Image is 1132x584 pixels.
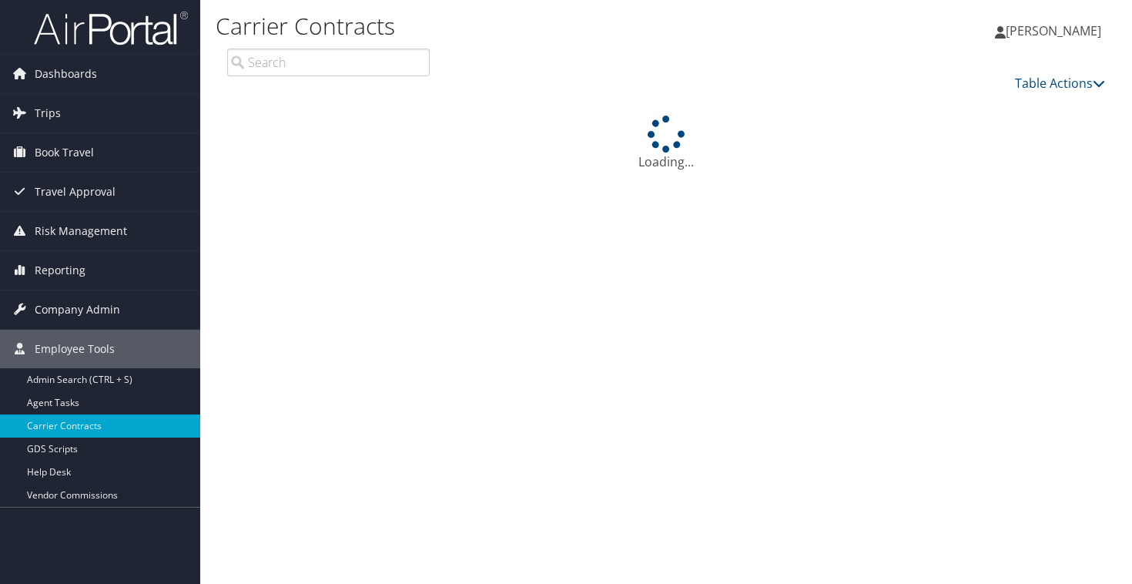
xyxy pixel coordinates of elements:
[35,133,94,172] span: Book Travel
[216,10,816,42] h1: Carrier Contracts
[34,10,188,46] img: airportal-logo.png
[35,251,85,290] span: Reporting
[35,330,115,368] span: Employee Tools
[216,116,1117,171] div: Loading...
[1006,22,1101,39] span: [PERSON_NAME]
[35,94,61,133] span: Trips
[35,173,116,211] span: Travel Approval
[35,55,97,93] span: Dashboards
[35,212,127,250] span: Risk Management
[227,49,430,76] input: Search
[35,290,120,329] span: Company Admin
[1015,75,1105,92] a: Table Actions
[995,8,1117,54] a: [PERSON_NAME]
